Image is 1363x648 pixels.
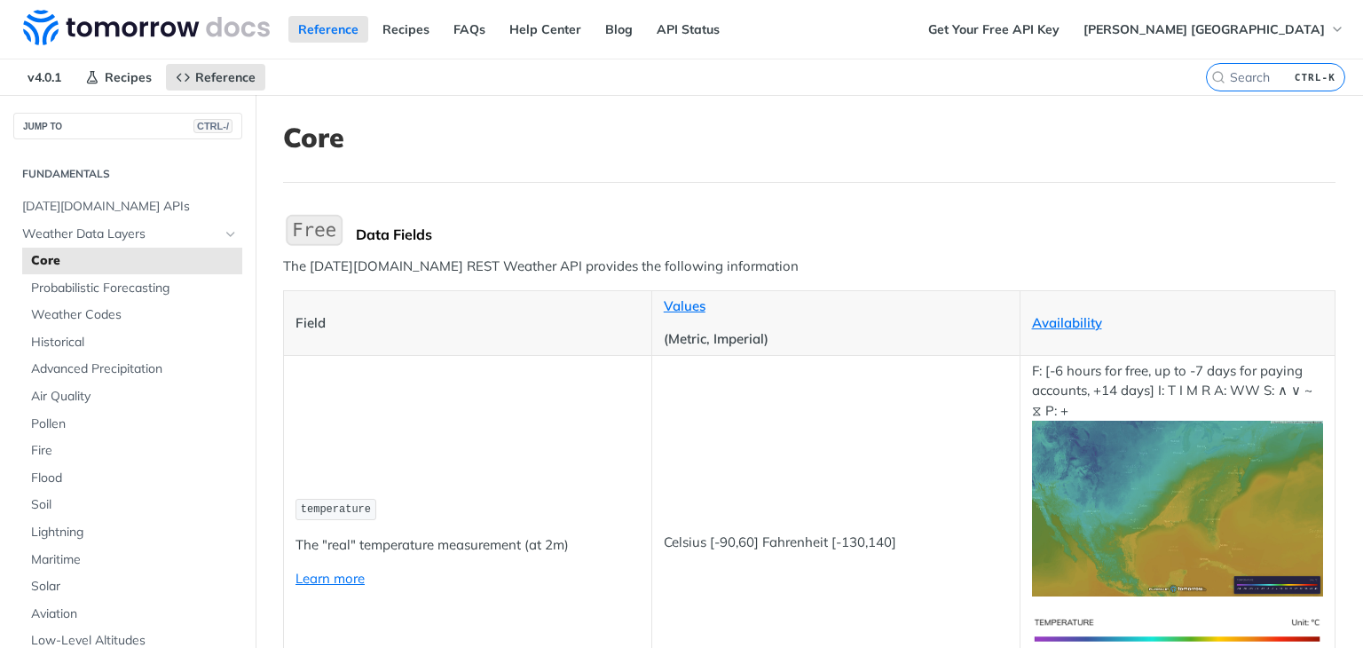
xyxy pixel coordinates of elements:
[664,329,1008,350] p: (Metric, Imperial)
[31,524,238,541] span: Lightning
[22,275,242,302] a: Probabilistic Forecasting
[22,519,242,546] a: Lightning
[31,252,238,270] span: Core
[1032,499,1324,516] span: Expand image
[22,225,219,243] span: Weather Data Layers
[22,492,242,518] a: Soil
[22,547,242,573] a: Maritime
[1032,314,1102,331] a: Availability
[356,225,1335,243] div: Data Fields
[288,16,368,43] a: Reference
[664,297,705,314] a: Values
[918,16,1069,43] a: Get Your Free API Key
[1211,70,1225,84] svg: Search
[22,573,242,600] a: Solar
[75,64,162,91] a: Recipes
[224,227,238,241] button: Hide subpages for Weather Data Layers
[647,16,729,43] a: API Status
[295,535,640,556] p: The "real" temperature measurement (at 2m)
[373,16,439,43] a: Recipes
[31,605,238,623] span: Aviation
[31,496,238,514] span: Soil
[105,69,152,85] span: Recipes
[13,194,242,220] a: [DATE][DOMAIN_NAME] APIs
[301,503,371,516] span: temperature
[31,388,238,406] span: Air Quality
[22,438,242,464] a: Fire
[1032,628,1324,645] span: Expand image
[31,280,238,297] span: Probabilistic Forecasting
[1290,68,1340,86] kbd: CTRL-K
[31,442,238,460] span: Fire
[13,113,242,139] button: JUMP TOCTRL-/
[22,383,242,410] a: Air Quality
[31,551,238,569] span: Maritime
[22,248,242,274] a: Core
[31,415,238,433] span: Pollen
[283,122,1335,154] h1: Core
[22,356,242,383] a: Advanced Precipitation
[31,578,238,596] span: Solar
[31,470,238,487] span: Flood
[22,302,242,328] a: Weather Codes
[13,221,242,248] a: Weather Data LayersHide subpages for Weather Data Layers
[664,533,1008,553] p: Celsius [-90,60] Fahrenheit [-130,140]
[295,313,640,334] p: Field
[22,329,242,356] a: Historical
[22,411,242,438] a: Pollen
[195,69,256,85] span: Reference
[444,16,495,43] a: FAQs
[193,119,232,133] span: CTRL-/
[1074,16,1354,43] button: [PERSON_NAME] [GEOGRAPHIC_DATA]
[18,64,71,91] span: v4.0.1
[283,257,1335,277] p: The [DATE][DOMAIN_NAME] REST Weather API provides the following information
[31,334,238,352] span: Historical
[13,166,242,182] h2: Fundamentals
[500,16,591,43] a: Help Center
[31,306,238,324] span: Weather Codes
[166,64,265,91] a: Reference
[22,465,242,492] a: Flood
[22,198,238,216] span: [DATE][DOMAIN_NAME] APIs
[23,10,270,45] img: Tomorrow.io Weather API Docs
[1032,361,1324,597] p: F: [-6 hours for free, up to -7 days for paying accounts, +14 days] I: T I M R A: WW S: ∧ ∨ ~ ⧖ P: +
[31,360,238,378] span: Advanced Precipitation
[595,16,642,43] a: Blog
[1083,21,1325,37] span: [PERSON_NAME] [GEOGRAPHIC_DATA]
[295,570,365,587] a: Learn more
[22,601,242,628] a: Aviation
